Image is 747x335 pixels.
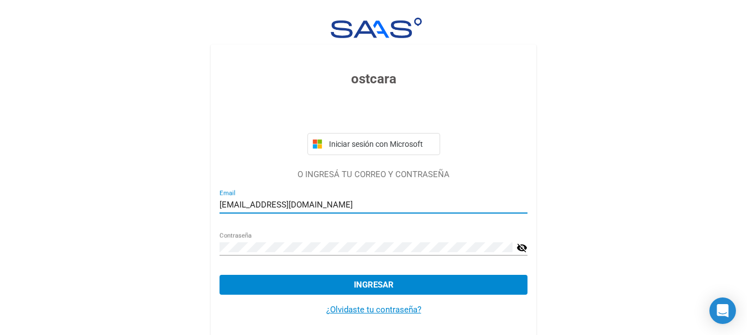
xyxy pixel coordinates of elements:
[220,168,527,181] p: O INGRESÁ TU CORREO Y CONTRASEÑA
[220,275,527,295] button: Ingresar
[709,297,736,324] div: Open Intercom Messenger
[302,101,446,125] iframe: Botón Iniciar sesión con Google
[220,69,527,89] h3: ostcara
[326,305,421,315] a: ¿Olvidaste tu contraseña?
[307,133,440,155] button: Iniciar sesión con Microsoft
[354,280,394,290] span: Ingresar
[327,140,435,148] span: Iniciar sesión con Microsoft
[516,241,527,254] mat-icon: visibility_off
